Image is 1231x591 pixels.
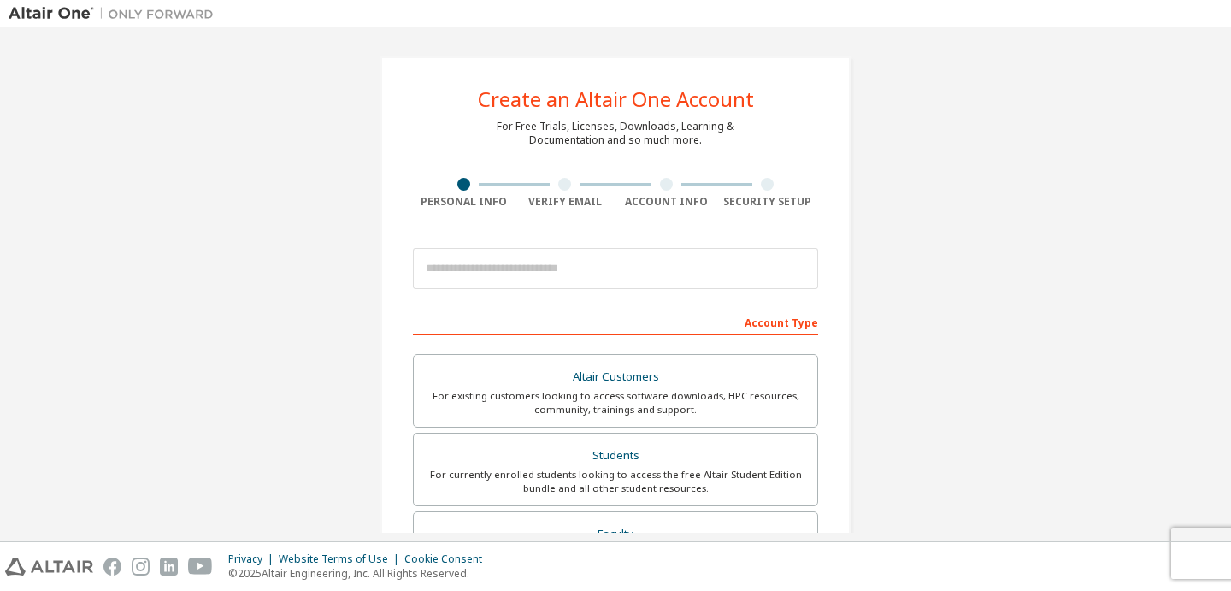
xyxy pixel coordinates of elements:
[413,308,818,335] div: Account Type
[424,365,807,389] div: Altair Customers
[228,553,279,566] div: Privacy
[188,558,213,576] img: youtube.svg
[132,558,150,576] img: instagram.svg
[615,195,717,209] div: Account Info
[5,558,93,576] img: altair_logo.svg
[404,553,492,566] div: Cookie Consent
[103,558,121,576] img: facebook.svg
[160,558,178,576] img: linkedin.svg
[717,195,819,209] div: Security Setup
[228,566,492,581] p: © 2025 Altair Engineering, Inc. All Rights Reserved.
[515,195,616,209] div: Verify Email
[413,195,515,209] div: Personal Info
[279,553,404,566] div: Website Terms of Use
[478,89,754,109] div: Create an Altair One Account
[497,120,734,147] div: For Free Trials, Licenses, Downloads, Learning & Documentation and so much more.
[424,389,807,417] div: For existing customers looking to access software downloads, HPC resources, community, trainings ...
[424,468,807,495] div: For currently enrolled students looking to access the free Altair Student Edition bundle and all ...
[9,5,222,22] img: Altair One
[424,444,807,468] div: Students
[424,523,807,547] div: Faculty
